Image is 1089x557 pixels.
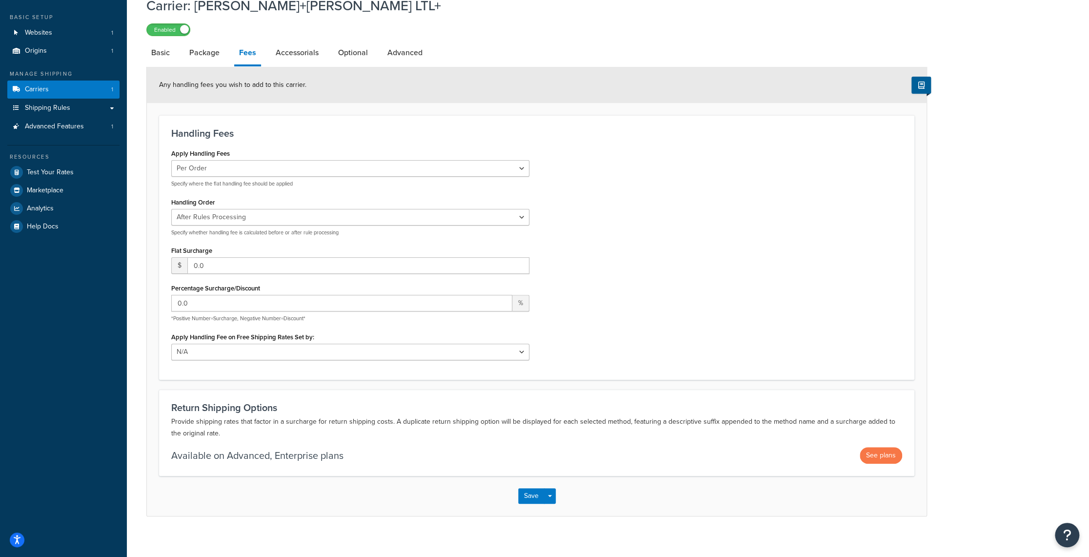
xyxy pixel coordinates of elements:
a: Advanced [383,41,427,64]
a: Origins1 [7,42,120,60]
label: Apply Handling Fee on Free Shipping Rates Set by: [171,333,314,341]
a: Analytics [7,200,120,217]
label: Apply Handling Fees [171,150,230,157]
span: Analytics [27,205,54,213]
span: 1 [111,85,113,94]
span: 1 [111,29,113,37]
p: Provide shipping rates that factor in a surcharge for return shipping costs. A duplicate return s... [171,416,902,439]
label: Percentage Surcharge/Discount [171,285,260,292]
a: Shipping Rules [7,99,120,117]
li: Advanced Features [7,118,120,136]
a: Carriers1 [7,81,120,99]
div: Basic Setup [7,13,120,21]
span: Origins [25,47,47,55]
span: Shipping Rules [25,104,70,112]
span: Any handling fees you wish to add to this carrier. [159,80,306,90]
h3: Handling Fees [171,128,902,139]
button: Save [518,488,544,504]
a: Fees [234,41,261,66]
a: Package [184,41,224,64]
span: % [512,295,529,311]
p: Specify where the flat handling fee should be applied [171,180,529,187]
button: Show Help Docs [911,77,931,94]
button: Open Resource Center [1055,523,1079,547]
a: Advanced Features1 [7,118,120,136]
span: 1 [111,47,113,55]
li: Websites [7,24,120,42]
span: $ [171,257,187,274]
a: Basic [146,41,175,64]
a: Help Docs [7,218,120,235]
label: Handling Order [171,199,215,206]
span: 1 [111,123,113,131]
h3: Return Shipping Options [171,402,902,413]
span: Websites [25,29,52,37]
a: Optional [333,41,373,64]
p: Specify whether handling fee is calculated before or after rule processing [171,229,529,236]
span: Help Docs [27,223,59,231]
a: Marketplace [7,182,120,199]
label: Flat Surcharge [171,247,212,254]
p: *Positive Number=Surcharge, Negative Number=Discount* [171,315,529,322]
button: See plans [860,447,902,464]
a: Accessorials [271,41,323,64]
li: Carriers [7,81,120,99]
span: Advanced Features [25,123,84,131]
a: Test Your Rates [7,164,120,181]
p: Available on Advanced, Enterprise plans [171,449,343,462]
label: Enabled [147,24,190,36]
li: Origins [7,42,120,60]
div: Resources [7,153,120,161]
div: Manage Shipping [7,70,120,78]
span: Marketplace [27,186,63,195]
a: Websites1 [7,24,120,42]
span: Test Your Rates [27,168,74,177]
span: Carriers [25,85,49,94]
